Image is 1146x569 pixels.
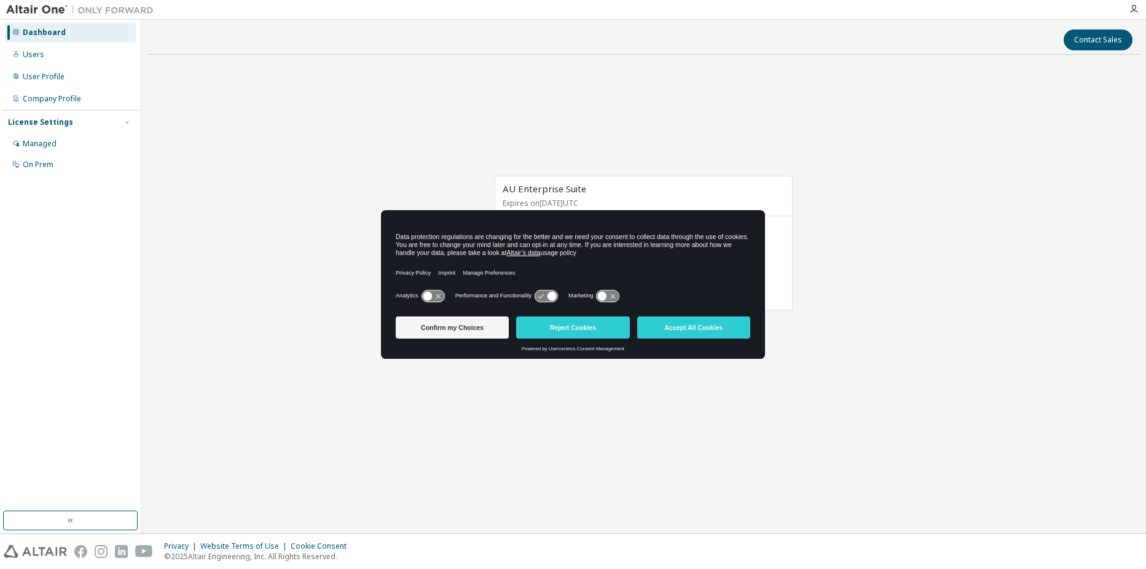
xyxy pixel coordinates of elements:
img: instagram.svg [95,545,108,558]
p: Expires on [DATE] UTC [503,198,782,208]
button: Contact Sales [1064,29,1132,50]
span: AU Enterprise Suite [503,182,586,195]
div: Dashboard [23,28,66,37]
img: youtube.svg [135,545,153,558]
div: Company Profile [23,94,81,104]
img: Altair One [6,4,160,16]
div: User Profile [23,72,65,82]
div: Cookie Consent [291,541,354,551]
div: Privacy [164,541,200,551]
p: © 2025 Altair Engineering, Inc. All Rights Reserved. [164,551,354,562]
div: Users [23,50,44,60]
img: altair_logo.svg [4,545,67,558]
div: License Settings [8,117,73,127]
img: facebook.svg [74,545,87,558]
div: On Prem [23,160,53,170]
div: Website Terms of Use [200,541,291,551]
img: linkedin.svg [115,545,128,558]
div: Managed [23,139,57,149]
